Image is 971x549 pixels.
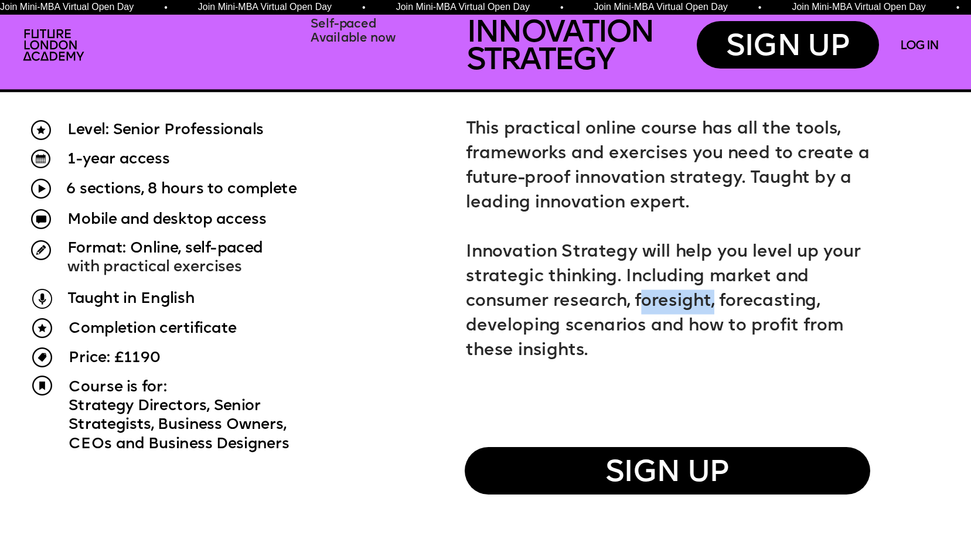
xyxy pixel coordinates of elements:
[311,18,376,30] span: Self-paced
[67,152,170,168] span: 1-year access
[32,289,52,309] img: upload-9eb2eadd-7bf9-4b2b-b585-6dd8b9275b41.png
[69,437,289,452] span: CEOs and Business Designers
[466,244,865,359] span: Innovation Strategy will help you level up your strategic thinking. Including market and consumer...
[67,241,263,257] span: Format: Online, self-paced
[69,418,287,433] span: Strategists, Business Owners,
[67,239,409,277] p: with practical exercises
[32,376,52,395] img: upload-a750bc6f-f52f-43b6-9728-8737ad81f8c1.png
[311,32,396,45] span: Available now
[758,3,761,12] span: •
[560,3,563,12] span: •
[69,351,161,366] span: Price: £1190
[362,3,365,12] span: •
[31,209,51,229] img: upload-22019272-f3c2-42d5-8ac0-1a7fb7f99565.png
[67,291,195,306] span: Taught in English
[31,120,51,140] img: upload-d48f716b-e876-41cd-bec0-479d4f1408e9.png
[67,213,267,228] span: Mobile and desktop access
[31,149,50,168] img: upload-c0e6ef65-a9c9-4523-a23a-e31621f5a717.png
[163,3,167,12] span: •
[69,322,236,337] span: Completion certificate
[956,3,959,12] span: •
[69,398,261,414] span: Strategy Directors, Senior
[466,18,653,49] span: INNOVATION
[31,240,51,260] img: upload-46f30c54-4dc4-4b6f-83d2-a1dbf5baa745.png
[900,38,965,54] a: LOG IN
[31,179,51,199] img: upload-60f0cde6-1fc7-443c-af28-15e41498aeec.png
[18,23,93,68] img: upload-2f72e7a8-3806-41e8-b55b-d754ac055a4a.png
[66,182,297,197] span: 6 sections, 8 hours to complete
[32,347,52,367] img: upload-23374000-b70b-46d9-a071-d267d891162d.png
[32,318,52,338] img: upload-d48f716b-e876-41cd-bec0-479d4f1408e9.png
[466,121,874,211] span: This practical online course has all the tools, frameworks and exercises you need to create a fut...
[466,46,614,77] span: STRATEGY
[67,122,264,138] span: Level: Senior Professionals
[69,380,167,395] span: Course is for:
